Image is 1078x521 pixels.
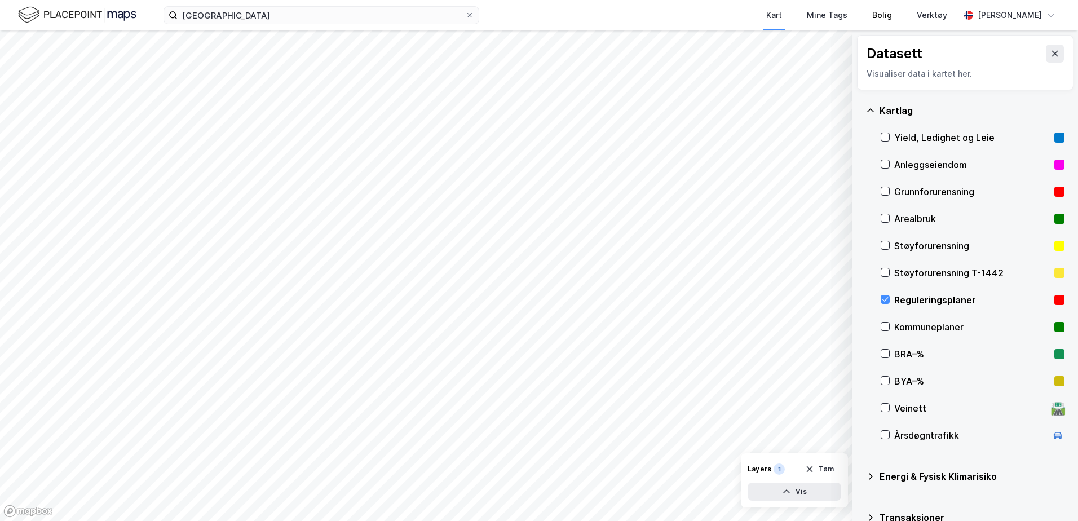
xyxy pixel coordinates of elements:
[1050,401,1066,416] div: 🛣️
[917,8,947,22] div: Verktøy
[178,7,465,24] input: Søk på adresse, matrikkel, gårdeiere, leietakere eller personer
[1022,467,1078,521] div: Kontrollprogram for chat
[894,320,1050,334] div: Kommuneplaner
[807,8,847,22] div: Mine Tags
[766,8,782,22] div: Kart
[748,465,771,474] div: Layers
[894,266,1050,280] div: Støyforurensning T-1442
[894,212,1050,226] div: Arealbruk
[894,131,1050,144] div: Yield, Ledighet og Leie
[880,104,1064,117] div: Kartlag
[894,185,1050,198] div: Grunnforurensning
[894,374,1050,388] div: BYA–%
[798,460,841,478] button: Tøm
[18,5,136,25] img: logo.f888ab2527a4732fd821a326f86c7f29.svg
[894,158,1050,171] div: Anleggseiendom
[1022,467,1078,521] iframe: Chat Widget
[894,401,1046,415] div: Veinett
[3,505,53,518] a: Mapbox homepage
[774,463,785,475] div: 1
[867,45,922,63] div: Datasett
[880,470,1064,483] div: Energi & Fysisk Klimarisiko
[894,429,1046,442] div: Årsdøgntrafikk
[978,8,1042,22] div: [PERSON_NAME]
[872,8,892,22] div: Bolig
[894,347,1050,361] div: BRA–%
[894,239,1050,253] div: Støyforurensning
[748,483,841,501] button: Vis
[894,293,1050,307] div: Reguleringsplaner
[867,67,1064,81] div: Visualiser data i kartet her.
